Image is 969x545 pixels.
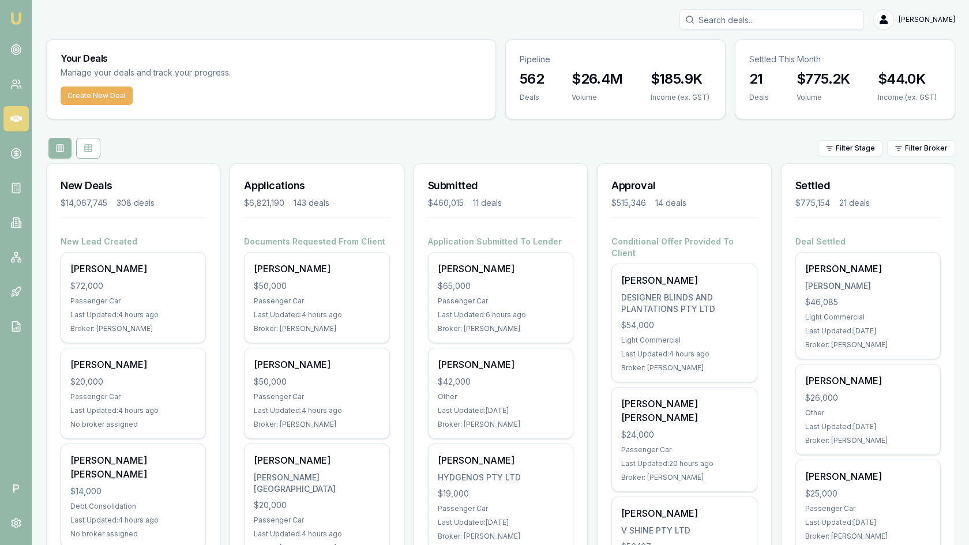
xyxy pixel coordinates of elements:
div: 143 deals [294,197,329,209]
div: [PERSON_NAME] [254,453,380,467]
div: Last Updated: 4 hours ago [254,529,380,539]
div: Passenger Car [805,504,931,513]
div: [PERSON_NAME] [805,262,931,276]
div: Last Updated: 4 hours ago [621,349,747,359]
h3: 21 [749,70,769,88]
div: Other [438,392,564,401]
h4: Conditional Offer Provided To Client [611,236,757,259]
div: $25,000 [805,488,931,499]
h3: Submitted [428,178,573,194]
div: Broker: [PERSON_NAME] [254,420,380,429]
h4: New Lead Created [61,236,206,247]
div: $20,000 [254,499,380,511]
div: $54,000 [621,320,747,331]
div: Light Commercial [621,336,747,345]
div: Last Updated: 4 hours ago [70,516,196,525]
div: [PERSON_NAME] [621,273,747,287]
div: Passenger Car [438,504,564,513]
h3: $185.9K [651,70,709,88]
div: Deals [520,93,544,102]
div: $46,085 [805,296,931,308]
div: Broker: [PERSON_NAME] [70,324,196,333]
div: [PERSON_NAME] [438,358,564,371]
div: [PERSON_NAME] [438,453,564,467]
div: Broker: [PERSON_NAME] [805,340,931,349]
div: Broker: [PERSON_NAME] [438,532,564,541]
div: $42,000 [438,376,564,388]
div: No broker assigned [70,420,196,429]
h3: Settled [795,178,941,194]
div: Passenger Car [254,296,380,306]
div: $24,000 [621,429,747,441]
div: Volume [572,93,622,102]
div: [PERSON_NAME][GEOGRAPHIC_DATA] [254,472,380,495]
div: Passenger Car [254,516,380,525]
input: Search deals [679,9,864,30]
div: $26,000 [805,392,931,404]
div: Broker: [PERSON_NAME] [805,436,931,445]
img: emu-icon-u.png [9,12,23,25]
div: [PERSON_NAME] [805,374,931,388]
div: Passenger Car [254,392,380,401]
h3: Your Deals [61,54,482,63]
h3: $44.0K [878,70,937,88]
button: Create New Deal [61,87,133,105]
div: [PERSON_NAME] [PERSON_NAME] [70,453,196,481]
div: $515,346 [611,197,646,209]
div: $460,015 [428,197,464,209]
p: Manage your deals and track your progress. [61,66,356,80]
div: 308 deals [117,197,155,209]
div: Passenger Car [70,392,196,401]
h3: $775.2K [797,70,850,88]
span: [PERSON_NAME] [899,15,955,24]
div: DESIGNER BLINDS AND PLANTATIONS PTY LTD [621,292,747,315]
div: 21 deals [839,197,870,209]
h3: New Deals [61,178,206,194]
h3: Approval [611,178,757,194]
div: Income (ex. GST) [651,93,709,102]
div: Broker: [PERSON_NAME] [621,473,747,482]
span: Filter Stage [836,144,875,153]
div: Passenger Car [438,296,564,306]
div: $72,000 [70,280,196,292]
p: Settled This Month [749,54,941,65]
button: Filter Stage [818,140,882,156]
div: Last Updated: 20 hours ago [621,459,747,468]
h4: Application Submitted To Lender [428,236,573,247]
div: Volume [797,93,850,102]
div: Broker: [PERSON_NAME] [438,324,564,333]
div: Broker: [PERSON_NAME] [438,420,564,429]
div: No broker assigned [70,529,196,539]
div: Debt Consolidation [70,502,196,511]
div: V SHINE PTY LTD [621,525,747,536]
span: Filter Broker [905,144,948,153]
div: Broker: [PERSON_NAME] [254,324,380,333]
div: $50,000 [254,376,380,388]
div: $20,000 [70,376,196,388]
div: $19,000 [438,488,564,499]
h4: Deal Settled [795,236,941,247]
div: $65,000 [438,280,564,292]
div: [PERSON_NAME] [805,469,931,483]
h4: Documents Requested From Client [244,236,389,247]
div: HYDGENOS PTY LTD [438,472,564,483]
h3: $26.4M [572,70,622,88]
div: Last Updated: [DATE] [805,518,931,527]
div: Last Updated: 4 hours ago [70,310,196,320]
div: $6,821,190 [244,197,284,209]
div: [PERSON_NAME] [254,262,380,276]
div: Last Updated: 6 hours ago [438,310,564,320]
div: [PERSON_NAME] [70,358,196,371]
div: Last Updated: 4 hours ago [254,310,380,320]
div: Other [805,408,931,418]
div: Passenger Car [621,445,747,454]
div: 14 deals [655,197,686,209]
div: $775,154 [795,197,830,209]
div: Broker: [PERSON_NAME] [805,532,931,541]
div: [PERSON_NAME] [PERSON_NAME] [621,397,747,424]
div: Broker: [PERSON_NAME] [621,363,747,373]
div: Passenger Car [70,296,196,306]
div: Light Commercial [805,313,931,322]
div: Income (ex. GST) [878,93,937,102]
